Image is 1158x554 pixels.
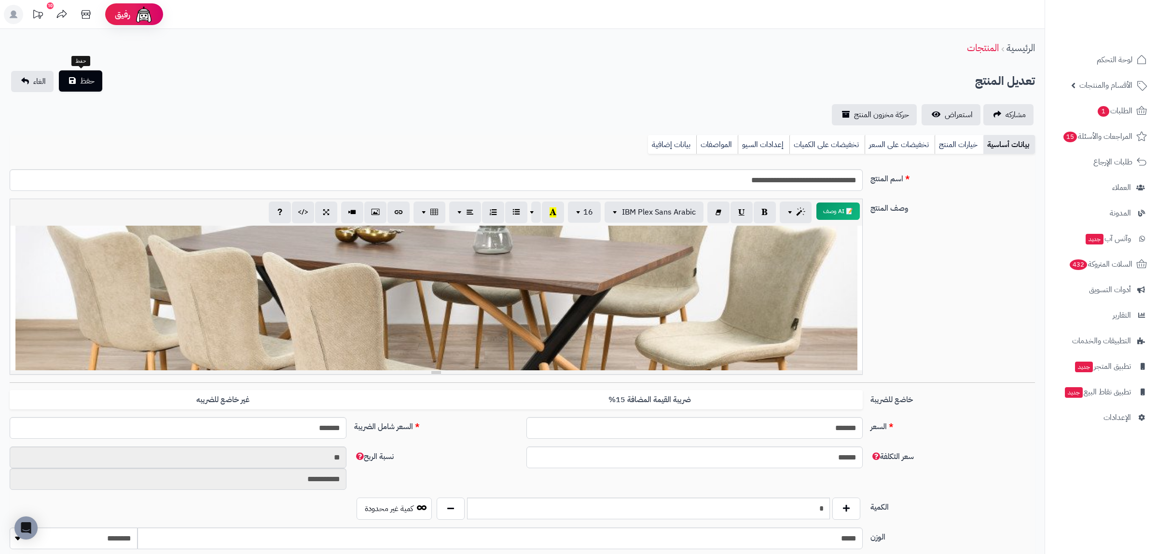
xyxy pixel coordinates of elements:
a: الرئيسية [1006,41,1035,55]
a: بيانات أساسية [983,135,1035,154]
label: السعر شامل الضريبة [350,417,523,432]
a: التقارير [1051,304,1152,327]
a: تخفيضات على الكميات [789,135,865,154]
label: السعر [867,417,1039,432]
span: IBM Plex Sans Arabic [622,206,696,218]
span: جديد [1065,387,1083,398]
span: حركة مخزون المنتج [854,109,909,121]
span: طلبات الإرجاع [1093,155,1132,169]
span: 432 [1069,259,1088,270]
a: تطبيق المتجرجديد [1051,355,1152,378]
span: استعراض [945,109,973,121]
span: تطبيق نقاط البيع [1064,385,1131,399]
a: الطلبات1 [1051,99,1152,122]
a: بيانات إضافية [648,135,696,154]
a: تحديثات المنصة [26,5,50,27]
label: خاضع للضريبة [867,390,1039,405]
a: حركة مخزون المنتج [832,104,917,125]
a: المواصفات [696,135,738,154]
a: مشاركه [983,104,1034,125]
h2: تعديل المنتج [975,71,1035,91]
a: الغاء [11,71,54,92]
span: العملاء [1112,181,1131,194]
a: لوحة التحكم [1051,48,1152,71]
span: مشاركه [1006,109,1026,121]
a: الإعدادات [1051,406,1152,429]
a: السلات المتروكة432 [1051,253,1152,276]
button: حفظ [59,70,102,92]
img: logo-2.png [1092,12,1149,32]
label: ضريبة القيمة المضافة 15% [436,390,863,410]
span: التطبيقات والخدمات [1072,334,1131,348]
span: الإعدادات [1103,411,1131,424]
span: 15 [1063,131,1078,143]
span: سعر التكلفة [870,451,914,462]
a: تخفيضات على السعر [865,135,935,154]
span: وآتس آب [1085,232,1131,245]
a: أدوات التسويق [1051,278,1152,301]
a: المنتجات [967,41,999,55]
label: غير خاضع للضريبه [10,390,436,410]
span: الطلبات [1097,104,1132,118]
span: رفيق [115,9,130,20]
span: تطبيق المتجر [1074,360,1131,373]
div: حفظ [71,56,90,67]
label: الكمية [867,498,1039,513]
a: المراجعات والأسئلة15 [1051,125,1152,148]
img: ai-face.png [134,5,153,24]
span: 1 [1097,106,1110,117]
span: 16 [583,206,593,218]
span: أدوات التسويق [1089,283,1131,297]
button: 16 [568,202,601,223]
div: Open Intercom Messenger [14,516,38,540]
a: استعراض [922,104,980,125]
a: المدونة [1051,202,1152,225]
span: المدونة [1110,206,1131,220]
label: الوزن [867,527,1039,543]
span: لوحة التحكم [1097,53,1132,67]
a: التطبيقات والخدمات [1051,329,1152,352]
label: اسم المنتج [867,169,1039,185]
div: 10 [47,2,54,9]
a: إعدادات السيو [738,135,789,154]
a: طلبات الإرجاع [1051,150,1152,174]
a: وآتس آبجديد [1051,227,1152,250]
button: 📝 AI وصف [816,203,860,220]
a: خيارات المنتج [935,135,983,154]
a: تطبيق نقاط البيعجديد [1051,380,1152,404]
span: التقارير [1113,309,1131,322]
span: حفظ [80,75,95,87]
span: المراجعات والأسئلة [1062,130,1132,143]
a: العملاء [1051,176,1152,199]
span: جديد [1075,362,1093,372]
button: IBM Plex Sans Arabic [605,202,703,223]
span: الغاء [33,76,46,87]
span: جديد [1086,234,1103,244]
span: نسبة الربح [354,451,394,462]
span: السلات المتروكة [1069,257,1132,271]
span: الأقسام والمنتجات [1079,79,1132,92]
label: وصف المنتج [867,199,1039,214]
